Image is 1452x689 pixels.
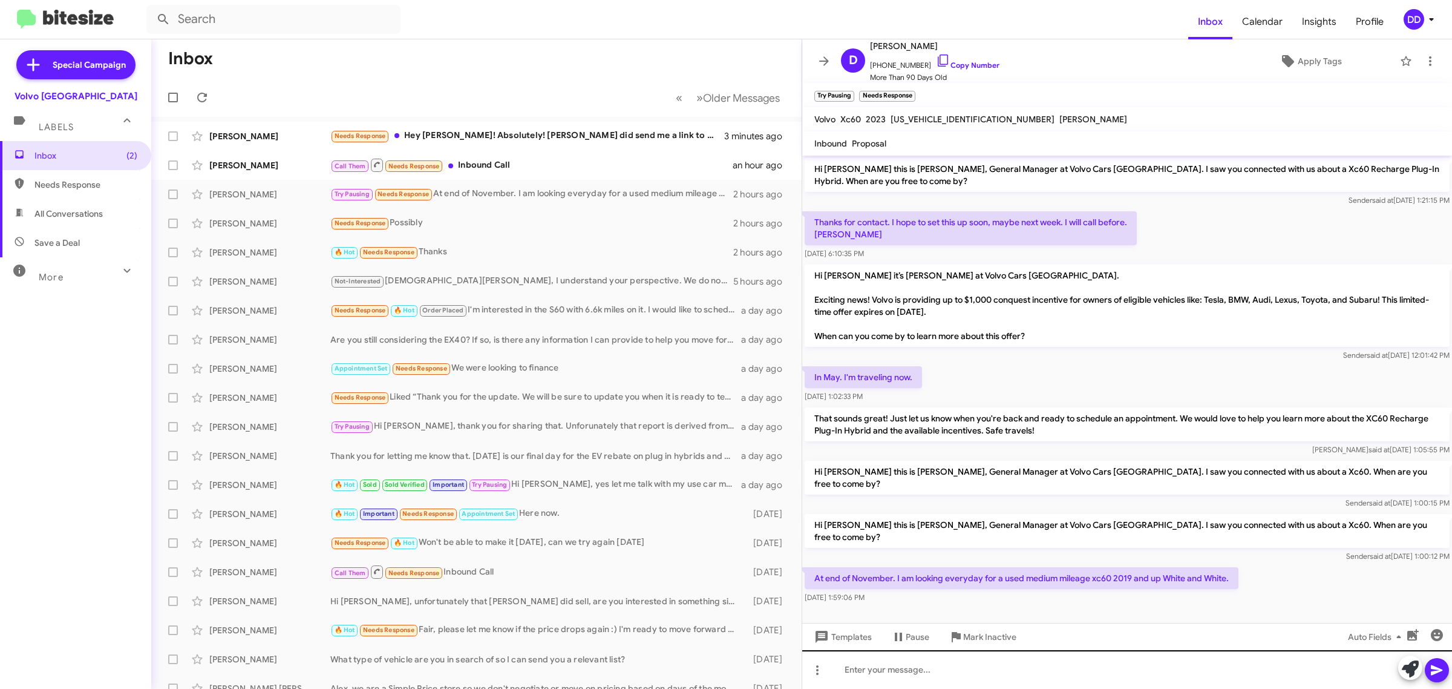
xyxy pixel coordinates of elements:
[330,157,733,173] div: Inbound Call
[209,450,330,462] div: [PERSON_NAME]
[676,90,682,105] span: «
[209,305,330,317] div: [PERSON_NAME]
[741,450,792,462] div: a day ago
[335,190,370,198] span: Try Pausing
[385,481,425,489] span: Sold Verified
[814,138,847,149] span: Inbound
[335,481,355,489] span: 🔥 Hot
[209,275,330,288] div: [PERSON_NAME]
[1232,4,1292,39] a: Calendar
[1393,9,1439,30] button: DD
[34,179,137,191] span: Needs Response
[1369,445,1390,454] span: said at
[209,130,330,142] div: [PERSON_NAME]
[733,159,792,171] div: an hour ago
[742,595,792,607] div: [DATE]
[733,246,792,259] div: 2 hours ago
[1346,498,1450,507] span: Sender [DATE] 1:00:15 PM
[209,508,330,520] div: [PERSON_NAME]
[363,626,414,634] span: Needs Response
[209,159,330,171] div: [PERSON_NAME]
[1188,4,1232,39] a: Inbox
[16,50,136,79] a: Special Campaign
[472,481,507,489] span: Try Pausing
[669,85,787,110] nav: Page navigation example
[53,59,126,71] span: Special Campaign
[330,129,724,143] div: Hey [PERSON_NAME]! Absolutely! [PERSON_NAME] did send me a link to upload photos, but I haven't b...
[394,539,414,547] span: 🔥 Hot
[805,249,864,258] span: [DATE] 6:10:35 PM
[814,91,854,102] small: Try Pausing
[939,626,1026,648] button: Mark Inactive
[1338,626,1416,648] button: Auto Fields
[742,508,792,520] div: [DATE]
[335,394,386,401] span: Needs Response
[703,91,780,105] span: Older Messages
[1372,196,1393,205] span: said at
[330,623,742,637] div: Fair, please let me know if the price drops again :) I'm ready to move forward at 32k
[1059,114,1127,125] span: [PERSON_NAME]
[870,53,999,71] span: [PHONE_NUMBER]
[1369,498,1390,507] span: said at
[669,85,690,110] button: Previous
[39,122,74,133] span: Labels
[209,566,330,578] div: [PERSON_NAME]
[388,162,440,170] span: Needs Response
[378,190,429,198] span: Needs Response
[805,567,1238,589] p: At end of November. I am looking everyday for a used medium mileage xc60 2019 and up White and Wh...
[742,566,792,578] div: [DATE]
[741,479,792,491] div: a day ago
[335,626,355,634] span: 🔥 Hot
[335,569,366,577] span: Call Them
[34,237,80,249] span: Save a Deal
[209,479,330,491] div: [PERSON_NAME]
[209,537,330,549] div: [PERSON_NAME]
[891,114,1055,125] span: [US_VEHICLE_IDENTIFICATION_NUMBER]
[209,653,330,665] div: [PERSON_NAME]
[805,211,1137,245] p: Thanks for contact. I hope to set this up soon, maybe next week. I will call before. [PERSON_NAME]
[963,626,1016,648] span: Mark Inactive
[330,245,733,259] div: Thanks
[335,219,386,227] span: Needs Response
[335,162,366,170] span: Call Them
[335,132,386,140] span: Needs Response
[742,653,792,665] div: [DATE]
[209,392,330,404] div: [PERSON_NAME]
[462,510,515,518] span: Appointment Set
[394,306,414,314] span: 🔥 Hot
[1292,4,1346,39] span: Insights
[1367,351,1388,360] span: said at
[335,306,386,314] span: Needs Response
[335,277,381,285] span: Not-Interested
[209,595,330,607] div: [PERSON_NAME]
[209,334,330,346] div: [PERSON_NAME]
[363,248,414,256] span: Needs Response
[1370,552,1391,561] span: said at
[741,363,792,375] div: a day ago
[330,653,742,665] div: What type of vehicle are you in search of so I can send you a relevant list?
[330,361,741,375] div: We were looking to finance
[814,114,836,125] span: Volvo
[1346,4,1393,39] a: Profile
[805,392,863,401] span: [DATE] 1:02:33 PM
[1343,351,1450,360] span: Sender [DATE] 12:01:42 PM
[335,364,388,372] span: Appointment Set
[741,305,792,317] div: a day ago
[15,90,137,102] div: Volvo [GEOGRAPHIC_DATA]
[859,91,915,102] small: Needs Response
[330,216,733,230] div: Possibly
[433,481,464,489] span: Important
[724,130,792,142] div: 3 minutes ago
[335,248,355,256] span: 🔥 Hot
[402,510,454,518] span: Needs Response
[126,150,137,162] span: (2)
[802,626,881,648] button: Templates
[422,306,463,314] span: Order Placed
[330,536,742,550] div: Won't be able to make it [DATE], can we try again [DATE]
[1348,626,1406,648] span: Auto Fields
[330,450,741,462] div: Thank you for letting me know that. [DATE] is our final day for the EV rebate on plug in hybrids ...
[852,138,886,149] span: Proposal
[689,85,787,110] button: Next
[146,5,401,34] input: Search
